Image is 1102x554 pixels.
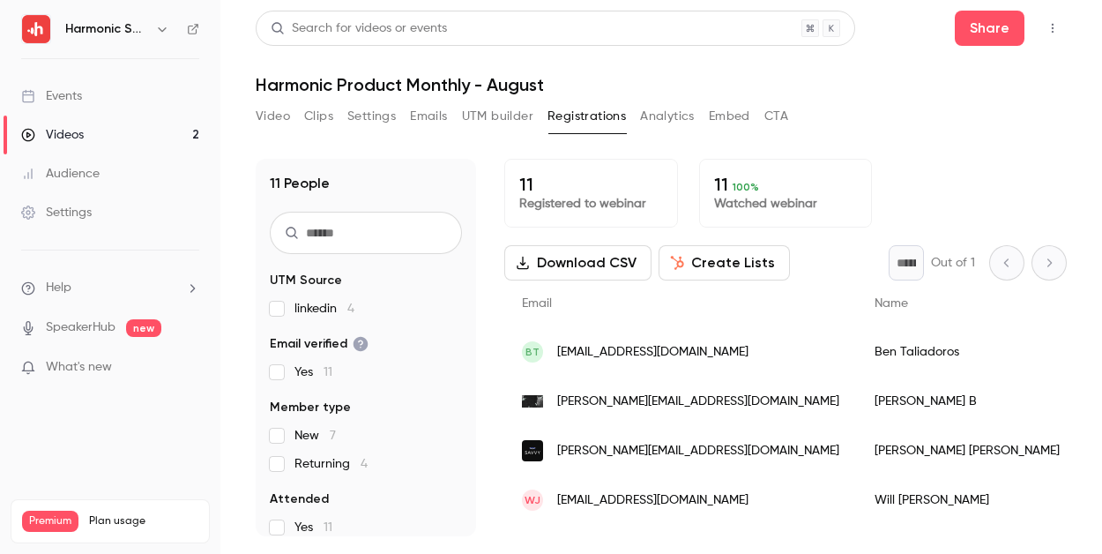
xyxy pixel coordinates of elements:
button: Registrations [547,102,626,131]
span: Premium [22,511,78,532]
h6: Harmonic Security [65,20,148,38]
span: WJ [525,492,540,508]
button: Create Lists [659,245,790,281]
button: Embed [709,102,750,131]
button: Emails [410,102,447,131]
button: Share [955,11,1024,46]
button: UTM builder [462,102,533,131]
span: [EMAIL_ADDRESS][DOMAIN_NAME] [557,491,748,510]
span: Plan usage [89,514,198,528]
span: What's new [46,358,112,377]
span: linkedin [294,300,354,318]
span: 7 [330,430,336,442]
button: Analytics [640,102,695,131]
p: Registered to webinar [519,195,663,213]
span: Name [875,297,908,310]
span: new [126,319,161,337]
button: Video [256,102,290,131]
p: Out of 1 [931,254,975,272]
img: Harmonic Security [22,15,50,43]
p: Watched webinar [714,195,858,213]
div: Events [21,87,82,105]
span: Member type [270,399,351,416]
span: 4 [361,458,368,470]
span: [PERSON_NAME][EMAIL_ADDRESS][DOMAIN_NAME] [557,393,839,411]
button: Top Bar Actions [1039,14,1067,42]
span: Attended [270,490,329,508]
span: UTM Source [270,272,342,289]
button: CTA [764,102,788,131]
span: Yes [294,519,332,536]
div: Search for videos or events [271,19,447,38]
span: Email [522,297,552,310]
span: BT [525,344,540,360]
span: 4 [347,303,354,315]
span: [EMAIL_ADDRESS][DOMAIN_NAME] [557,343,748,362]
span: 11 [324,521,332,534]
button: Download CSV [504,245,652,281]
li: help-dropdown-opener [21,279,199,297]
p: 11 [714,174,858,195]
iframe: Noticeable Trigger [178,360,199,376]
button: Settings [347,102,396,131]
span: New [294,427,336,445]
span: Help [46,279,71,297]
span: Email verified [270,335,369,353]
div: Videos [21,126,84,144]
div: Settings [21,204,92,221]
span: Returning [294,455,368,473]
p: 11 [519,174,663,195]
span: [PERSON_NAME][EMAIL_ADDRESS][DOMAIN_NAME] [557,442,839,460]
span: 100 % [733,181,759,193]
h1: Harmonic Product Monthly - August [256,74,1067,95]
span: 11 [324,366,332,378]
img: savvy.security [522,440,543,461]
span: Yes [294,363,332,381]
button: Clips [304,102,333,131]
a: SpeakerHub [46,318,115,337]
div: Audience [21,165,100,183]
img: cyberplayback.com [522,395,543,408]
h1: 11 People [270,173,330,194]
